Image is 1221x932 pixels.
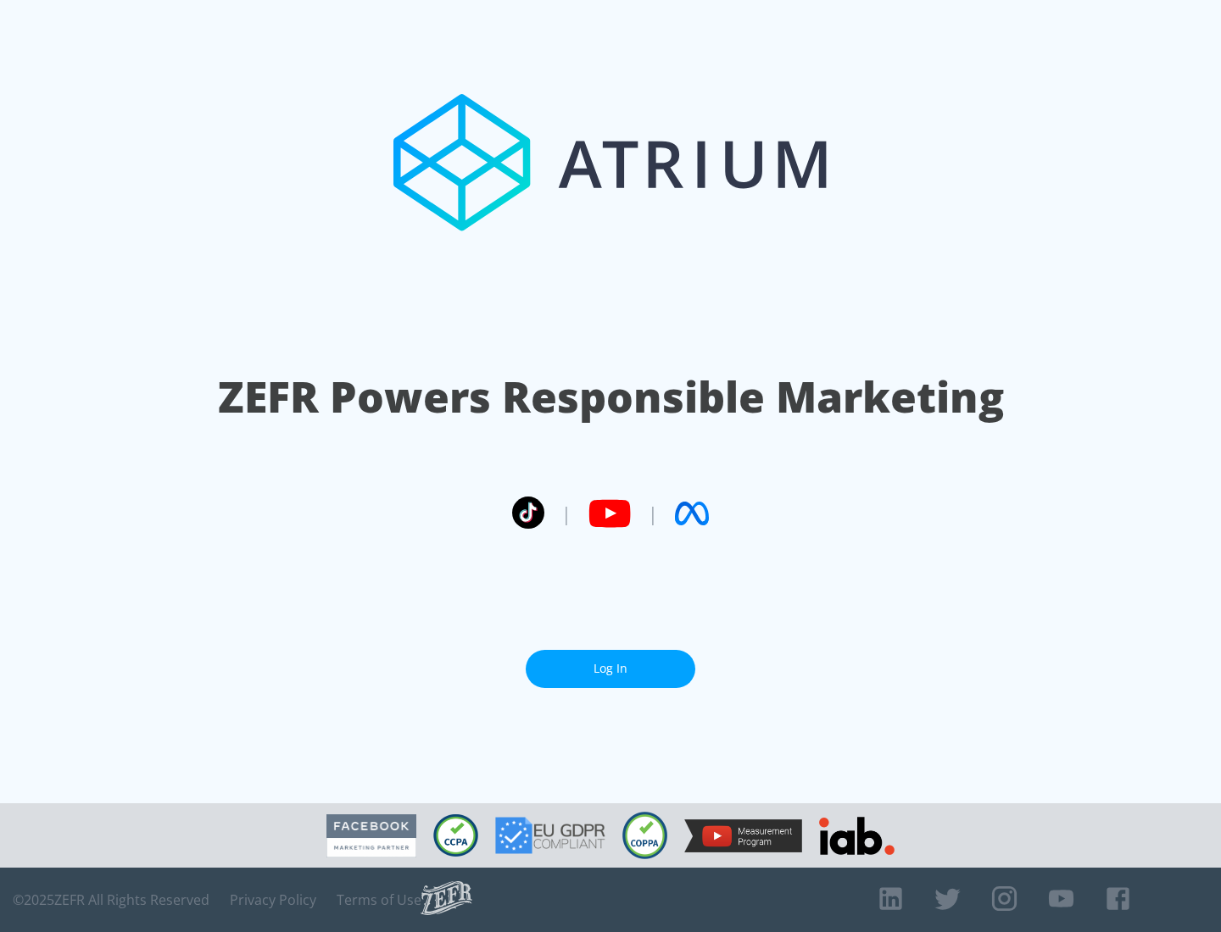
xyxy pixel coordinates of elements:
a: Terms of Use [337,891,421,908]
img: YouTube Measurement Program [684,819,802,852]
img: COPPA Compliant [622,812,667,859]
img: IAB [819,817,895,855]
img: CCPA Compliant [433,814,478,857]
h1: ZEFR Powers Responsible Marketing [218,368,1004,426]
span: | [561,501,571,526]
span: | [648,501,658,526]
img: GDPR Compliant [495,817,605,854]
img: Facebook Marketing Partner [326,814,416,857]
span: © 2025 ZEFR All Rights Reserved [13,891,209,908]
a: Privacy Policy [230,891,316,908]
a: Log In [526,650,695,688]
